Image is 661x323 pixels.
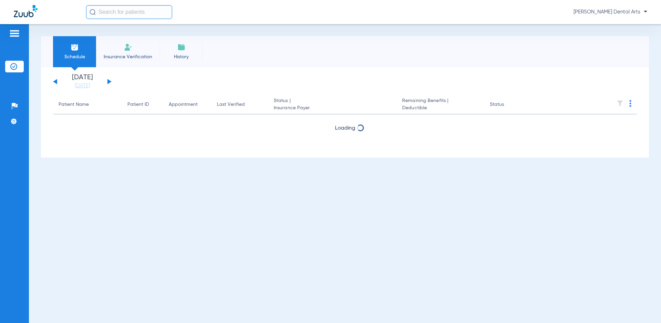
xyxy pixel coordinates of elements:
[62,74,103,89] li: [DATE]
[14,5,38,17] img: Zuub Logo
[58,53,91,60] span: Schedule
[59,101,116,108] div: Patient Name
[86,5,172,19] input: Search for patients
[217,101,245,108] div: Last Verified
[127,101,158,108] div: Patient ID
[484,95,531,114] th: Status
[574,9,647,16] span: [PERSON_NAME] Dental Arts
[165,53,198,60] span: History
[397,95,484,114] th: Remaining Benefits |
[71,43,79,51] img: Schedule
[402,104,479,112] span: Deductible
[617,100,623,107] img: filter.svg
[124,43,132,51] img: Manual Insurance Verification
[59,101,89,108] div: Patient Name
[217,101,263,108] div: Last Verified
[169,101,198,108] div: Appointment
[9,29,20,38] img: hamburger-icon
[335,125,355,131] span: Loading
[169,101,206,108] div: Appointment
[62,82,103,89] a: [DATE]
[101,53,155,60] span: Insurance Verification
[629,100,631,107] img: group-dot-blue.svg
[90,9,96,15] img: Search Icon
[268,95,397,114] th: Status |
[127,101,149,108] div: Patient ID
[274,104,391,112] span: Insurance Payer
[177,43,186,51] img: History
